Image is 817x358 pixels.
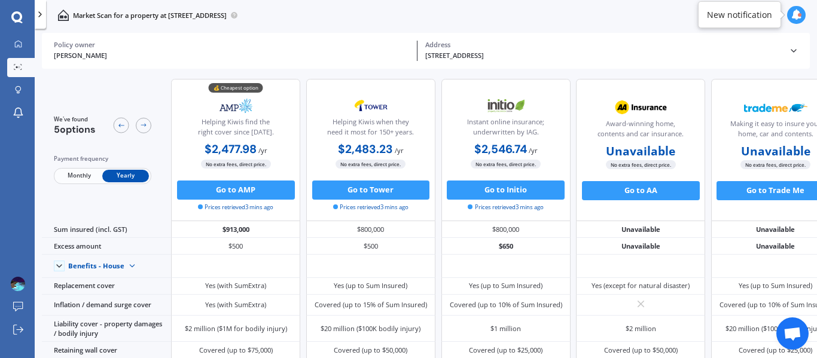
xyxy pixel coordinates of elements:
[54,115,96,124] span: We've found
[102,170,149,182] span: Yearly
[471,160,541,169] span: No extra fees, direct price.
[11,277,25,291] img: ACg8ocJQdQymGxRkKmJM1P29dXrd5o1_OEkaTrSKuYEdQa6aPSQG_qY-=s96-c
[205,281,266,290] div: Yes (with SumExtra)
[336,160,406,169] span: No extra fees, direct price.
[54,51,410,61] div: [PERSON_NAME]
[450,300,562,310] div: Covered (up to 10% of Sum Insured)
[201,160,271,169] span: No extra fees, direct price.
[68,262,124,270] div: Benefits - House
[338,142,393,157] b: $2,483.23
[334,345,407,355] div: Covered (up to $50,000)
[258,146,267,155] span: / yr
[741,146,810,156] b: Unavailable
[744,96,807,120] img: Trademe.webp
[205,142,257,157] b: $2,477.98
[576,221,705,238] div: Unavailable
[205,300,266,310] div: Yes (with SumExtra)
[306,238,435,255] div: $500
[395,146,404,155] span: / yr
[592,281,690,290] div: Yes (except for natural disaster)
[57,10,69,21] img: home-and-contents.b802091223b8502ef2dd.svg
[171,221,300,238] div: $913,000
[179,117,292,141] div: Helping Kiwis find the right cover since [DATE].
[339,94,403,118] img: Tower.webp
[54,123,96,136] span: 5 options
[469,345,542,355] div: Covered (up to $25,000)
[42,238,171,255] div: Excess amount
[334,281,407,290] div: Yes (up to Sum Insured)
[177,180,295,200] button: Go to AMP
[740,160,810,169] span: No extra fees, direct price.
[776,317,809,350] a: Open chat
[576,238,705,255] div: Unavailable
[582,181,700,200] button: Go to AA
[529,146,538,155] span: / yr
[209,83,263,93] div: 💰 Cheapest option
[54,41,410,49] div: Policy owner
[626,324,656,333] div: $2 million
[42,295,171,316] div: Inflation / demand surge cover
[707,9,772,21] div: New notification
[425,41,781,49] div: Address
[609,96,672,120] img: AA.webp
[56,170,102,182] span: Monthly
[54,154,151,164] div: Payment frequency
[584,119,697,143] div: Award-winning home, contents and car insurance.
[474,94,538,118] img: Initio.webp
[42,278,171,295] div: Replacement cover
[606,160,676,169] span: No extra fees, direct price.
[321,324,420,333] div: $20 million ($100K bodily injury)
[42,316,171,342] div: Liability cover - property damages / bodily injury
[73,11,227,20] p: Market Scan for a property at [STREET_ADDRESS]
[490,324,521,333] div: $1 million
[306,221,435,238] div: $800,000
[469,281,542,290] div: Yes (up to Sum Insured)
[312,180,430,200] button: Go to Tower
[441,238,571,255] div: $650
[739,345,812,355] div: Covered (up to $25,000)
[333,203,408,212] span: Prices retrieved 3 mins ago
[468,203,543,212] span: Prices retrieved 3 mins ago
[447,180,565,200] button: Go to Initio
[441,221,571,238] div: $800,000
[42,221,171,238] div: Sum insured (incl. GST)
[171,238,300,255] div: $500
[198,203,273,212] span: Prices retrieved 3 mins ago
[315,117,427,141] div: Helping Kiwis when they need it most for 150+ years.
[185,324,287,333] div: $2 million ($1M for bodily injury)
[739,281,812,290] div: Yes (up to Sum Insured)
[474,142,527,157] b: $2,546.74
[315,300,427,310] div: Covered (up to 15% of Sum Insured)
[425,51,781,61] div: [STREET_ADDRESS]
[124,258,140,274] img: Benefit content down
[449,117,562,141] div: Instant online insurance; underwritten by IAG.
[205,94,268,118] img: AMP.webp
[199,345,273,355] div: Covered (up to $75,000)
[604,345,678,355] div: Covered (up to $50,000)
[606,146,675,156] b: Unavailable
